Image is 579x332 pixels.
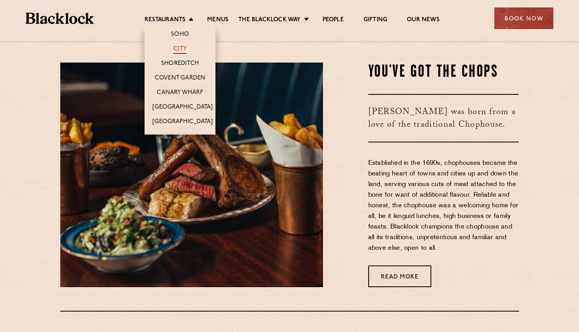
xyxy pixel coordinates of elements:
[364,16,387,25] a: Gifting
[173,45,187,54] a: City
[171,31,189,39] a: Soho
[368,266,431,287] a: Read More
[368,63,519,82] h2: You've Got The Chops
[157,89,203,98] a: Canary Wharf
[207,16,228,25] a: Menus
[323,16,344,25] a: People
[368,94,519,142] h3: [PERSON_NAME] was born from a love of the traditional Chophouse.
[238,16,301,25] a: The Blacklock Way
[494,7,553,29] div: Book Now
[368,158,519,254] p: Established in the 1690s, chophouses became the beating heart of towns and cities up and down the...
[152,103,213,112] a: [GEOGRAPHIC_DATA]
[407,16,440,25] a: Our News
[145,16,186,25] a: Restaurants
[26,13,94,24] img: BL_Textured_Logo-footer-cropped.svg
[161,60,199,68] a: Shoreditch
[152,118,213,127] a: [GEOGRAPHIC_DATA]
[155,74,206,83] a: Covent Garden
